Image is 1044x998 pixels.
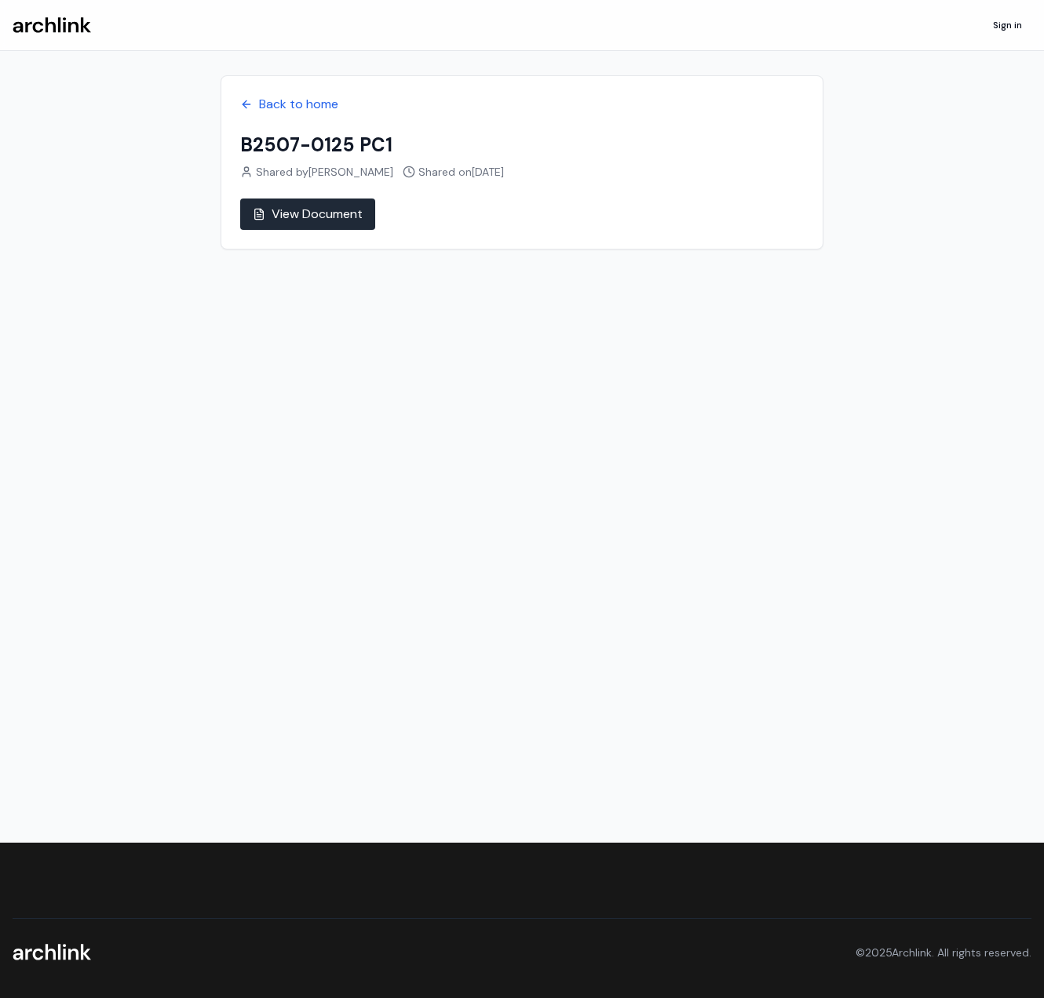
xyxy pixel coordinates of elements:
span: Shared on [DATE] [418,164,504,180]
p: © 2025 Archlink. All rights reserved. [856,945,1031,960]
img: Archlink [13,944,91,960]
img: Archlink [13,17,91,34]
a: Back to home [240,95,804,114]
a: Sign in [984,13,1031,38]
h1: B2507-0125 PC1 [240,133,804,158]
span: Shared by [PERSON_NAME] [256,164,393,180]
a: View Document [240,199,375,230]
